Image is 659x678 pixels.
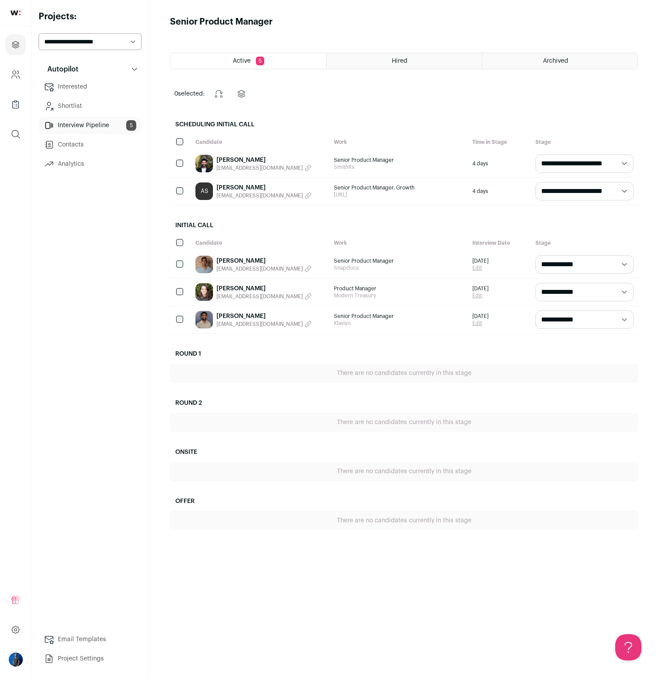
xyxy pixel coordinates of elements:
[39,136,142,153] a: Contacts
[216,284,312,293] a: [PERSON_NAME]
[472,320,489,327] a: Edit
[170,16,273,28] h1: Senior Product Manager
[531,235,638,251] div: Stage
[216,312,312,321] a: [PERSON_NAME]
[216,293,303,300] span: [EMAIL_ADDRESS][DOMAIN_NAME]
[216,321,312,328] button: [EMAIL_ADDRESS][DOMAIN_NAME]
[39,97,142,115] a: Shortlist
[468,235,531,251] div: Interview Date
[329,235,468,251] div: Work
[334,191,464,198] span: [URL]
[334,184,464,191] span: Senior Product Manager, Growth
[472,264,489,271] a: Edit
[334,320,464,327] span: Klaviyo
[170,492,638,511] h2: Offer
[170,511,638,530] div: There are no candidates currently in this stage
[195,283,213,301] img: b2296856a51edce7719bb2030b60d6fc778982ba5f9e8addb73c885b8a29f45e.jpg
[195,256,213,273] img: 34a696b2e6bc7af158c21d5b8ccd291be2eac0344a83663fc43a446aecbd9b83
[170,393,638,413] h2: Round 2
[334,264,464,271] span: Snapdocs
[216,265,303,272] span: [EMAIL_ADDRESS][DOMAIN_NAME]
[334,157,464,164] span: Senior Product Manager
[5,94,26,115] a: Company Lists
[170,216,638,235] h2: Initial Call
[170,115,638,134] h2: Scheduling Initial Call
[334,257,464,264] span: Senior Product Manager
[216,164,303,171] span: [EMAIL_ADDRESS][DOMAIN_NAME]
[174,91,178,97] span: 0
[256,57,264,65] span: 5
[5,34,26,55] a: Projects
[216,265,312,272] button: [EMAIL_ADDRESS][DOMAIN_NAME]
[170,344,638,364] h2: Round 1
[334,285,464,292] span: Product Manager
[472,285,489,292] span: [DATE]
[216,183,312,192] a: [PERSON_NAME]
[195,311,213,328] img: b89dfe4d5d060092c52a54ef4b4c0d1130921b7b90201ca6ee8db1a28ebfc9dd.jpg
[9,653,23,667] img: 2409-medium_jpg
[329,134,468,150] div: Work
[191,235,329,251] div: Candidate
[468,134,531,150] div: Time in Stage
[615,634,641,660] iframe: Help Scout Beacon - Open
[208,83,229,104] button: Change stage
[472,313,489,320] span: [DATE]
[39,117,142,134] a: Interview Pipeline5
[216,192,303,199] span: [EMAIL_ADDRESS][DOMAIN_NAME]
[174,89,205,98] span: selected:
[170,413,638,432] div: There are no candidates currently in this stage
[39,11,142,23] h2: Projects:
[472,257,489,264] span: [DATE]
[195,155,213,172] img: e593c7b5bcff0abae627b0371f1939b93fe23c06e670834f238590b9900dd5ef.jpg
[334,313,464,320] span: Senior Product Manager
[170,364,638,383] div: There are no candidates currently in this stage
[334,164,464,171] span: SmithRx
[216,156,312,164] a: [PERSON_NAME]
[126,120,136,131] span: 5
[39,61,142,78] button: Autopilot
[543,58,568,64] span: Archived
[170,442,638,462] h2: Onsite
[482,53,638,69] a: Archived
[216,164,312,171] button: [EMAIL_ADDRESS][DOMAIN_NAME]
[39,155,142,173] a: Analytics
[531,134,638,150] div: Stage
[216,293,312,300] button: [EMAIL_ADDRESS][DOMAIN_NAME]
[233,58,251,64] span: Active
[216,192,312,199] button: [EMAIL_ADDRESS][DOMAIN_NAME]
[468,178,531,205] div: 4 days
[472,292,489,299] a: Edit
[11,11,21,15] img: wellfound-shorthand-0d5821cbd27db2630d0214b213865d53afaa358527fdda9d0ea32b1df1b89c2c.svg
[39,650,142,667] a: Project Settings
[334,292,464,299] span: Modern Treasury
[216,257,312,265] a: [PERSON_NAME]
[42,64,78,75] p: Autopilot
[392,58,407,64] span: Hired
[170,462,638,481] div: There are no candidates currently in this stage
[195,182,213,200] a: AS
[216,321,303,328] span: [EMAIL_ADDRESS][DOMAIN_NAME]
[39,78,142,96] a: Interested
[39,631,142,648] a: Email Templates
[5,64,26,85] a: Company and ATS Settings
[326,53,482,69] a: Hired
[468,150,531,177] div: 4 days
[9,653,23,667] button: Open dropdown
[191,134,329,150] div: Candidate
